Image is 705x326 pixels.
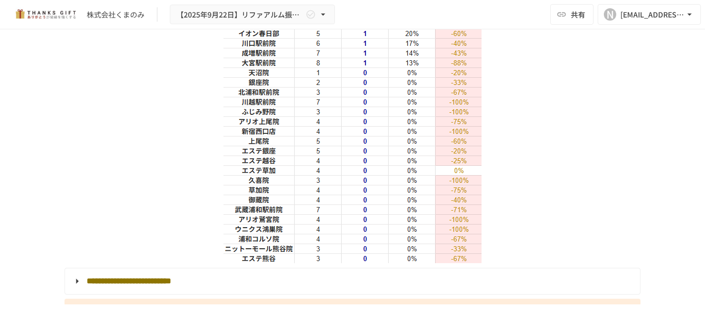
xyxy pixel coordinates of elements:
[550,4,594,25] button: 共有
[87,9,145,20] div: 株式会社くまのみ
[620,8,684,21] div: [EMAIL_ADDRESS][DOMAIN_NAME]
[177,8,303,21] span: 【2025年9月22日】リファアルム振り返りミーティング
[598,4,701,25] button: N[EMAIL_ADDRESS][DOMAIN_NAME]
[604,8,616,21] div: N
[571,9,585,20] span: 共有
[12,6,78,23] img: mMP1OxWUAhQbsRWCurg7vIHe5HqDpP7qZo7fRoNLXQh
[170,5,335,25] button: 【2025年9月22日】リファアルム振り返りミーティング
